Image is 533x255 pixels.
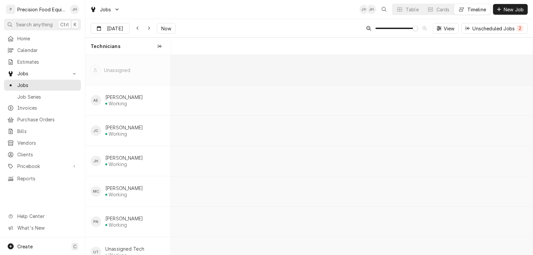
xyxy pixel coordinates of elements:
button: Now [157,23,176,34]
span: Pricebook [17,163,68,170]
div: JH [91,156,101,166]
div: JH [367,5,376,14]
button: [DATE] [91,23,130,34]
div: [PERSON_NAME] [105,216,143,221]
div: [PERSON_NAME] [105,185,143,191]
span: Job Series [17,93,78,100]
a: Clients [4,149,81,160]
span: Ctrl [60,21,69,28]
span: K [74,21,77,28]
a: Calendar [4,45,81,56]
span: Estimates [17,58,78,65]
span: Help Center [17,213,77,220]
button: Unscheduled Jobs2 [461,23,528,34]
a: Job Series [4,91,81,102]
div: Working [109,161,127,167]
span: What's New [17,224,77,231]
span: Calendar [17,47,78,54]
div: Working [109,131,127,137]
div: Cards [436,6,450,13]
span: Bills [17,128,78,135]
div: 2 [518,25,522,32]
div: Working [109,101,127,106]
div: Timeline [467,6,486,13]
a: Go to Jobs [87,4,123,15]
span: Technicians [91,43,121,50]
div: AE [91,95,101,106]
span: Home [17,35,78,42]
a: Go to Help Center [4,211,81,222]
span: Now [160,25,173,32]
div: MC [91,186,101,197]
button: Open search [379,4,389,15]
span: New Job [502,6,525,13]
div: JH [359,5,369,14]
span: Invoices [17,104,78,111]
span: View [442,25,456,32]
span: Reports [17,175,78,182]
div: PN [91,216,101,227]
span: C [73,243,77,250]
button: Search anythingCtrlK [4,19,81,30]
a: Go to Jobs [4,68,81,79]
span: Jobs [100,6,111,13]
div: Table [406,6,419,13]
div: Jason Hertel's Avatar [70,5,79,14]
div: JC [91,125,101,136]
span: Jobs [17,82,78,89]
div: Technicians column. SPACE for context menu [85,38,171,55]
div: Jacob Cardenas's Avatar [91,125,101,136]
div: Working [109,222,127,228]
span: Clients [17,151,78,158]
a: Estimates [4,56,81,67]
div: Jason Hertel's Avatar [359,5,369,14]
span: Vendors [17,139,78,146]
div: [PERSON_NAME] [105,94,143,100]
button: New Job [493,4,528,15]
a: Jobs [4,80,81,91]
div: P [6,5,15,14]
div: Anthony Ellinger's Avatar [91,95,101,106]
a: Purchase Orders [4,114,81,125]
a: Vendors [4,137,81,148]
a: Bills [4,126,81,137]
div: [PERSON_NAME] [105,125,143,130]
div: [PERSON_NAME] [105,155,143,161]
div: Precision Food Equipment LLC [17,6,66,13]
div: Unassigned [104,67,131,73]
button: View [433,23,459,34]
span: Create [17,244,33,249]
a: Reports [4,173,81,184]
div: Jason Hertel's Avatar [367,5,376,14]
a: Invoices [4,102,81,113]
span: Search anything [16,21,53,28]
div: Mike Caster's Avatar [91,186,101,197]
span: Purchase Orders [17,116,78,123]
div: Unassigned Tech [105,246,144,252]
div: Unscheduled Jobs [472,25,523,32]
div: JH [70,5,79,14]
a: Go to What's New [4,222,81,233]
div: Working [109,192,127,197]
div: Pete Nielson's Avatar [91,216,101,227]
div: Jason Hertel's Avatar [91,156,101,166]
a: Go to Pricebook [4,161,81,172]
a: Home [4,33,81,44]
span: Jobs [17,70,68,77]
